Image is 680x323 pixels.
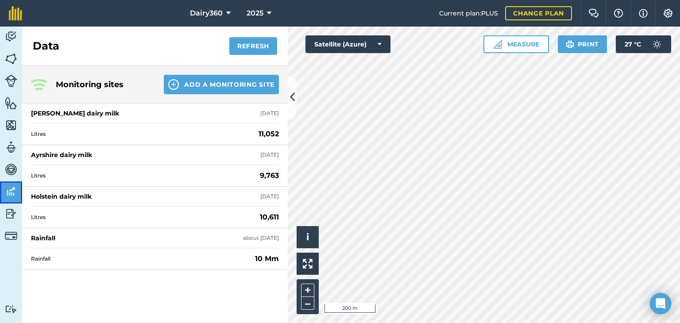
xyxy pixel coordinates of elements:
[31,234,55,242] div: Rainfall
[650,293,671,314] div: Open Intercom Messenger
[22,104,288,145] a: [PERSON_NAME] dairy milk[DATE]Litres11,052
[305,35,390,53] button: Satellite (Azure)
[588,9,599,18] img: Two speech bubbles overlapping with the left bubble in the forefront
[505,6,572,20] a: Change plan
[439,8,498,18] span: Current plan : PLUS
[616,35,671,53] button: 27 °C
[5,163,17,176] img: svg+xml;base64,PD94bWwgdmVyc2lvbj0iMS4wIiBlbmNvZGluZz0idXRmLTgiPz4KPCEtLSBHZW5lcmF0b3I6IEFkb2JlIE...
[168,79,179,90] img: svg+xml;base64,PHN2ZyB4bWxucz0iaHR0cDovL3d3dy53My5vcmcvMjAwMC9zdmciIHdpZHRoPSIxNCIgaGVpZ2h0PSIyNC...
[483,35,549,53] button: Measure
[639,8,648,19] img: svg+xml;base64,PHN2ZyB4bWxucz0iaHR0cDovL3d3dy53My5vcmcvMjAwMC9zdmciIHdpZHRoPSIxNyIgaGVpZ2h0PSIxNy...
[190,8,223,19] span: Dairy360
[259,129,279,139] strong: 11,052
[31,131,255,138] span: Litres
[5,141,17,154] img: svg+xml;base64,PD94bWwgdmVyc2lvbj0iMS4wIiBlbmNvZGluZz0idXRmLTgiPz4KPCEtLSBHZW5lcmF0b3I6IEFkb2JlIE...
[31,255,251,262] span: Rainfall
[31,214,256,221] span: Litres
[301,284,314,297] button: +
[247,8,263,19] span: 2025
[22,187,288,228] a: Holstein dairy milk[DATE]Litres10,611
[31,109,119,118] div: [PERSON_NAME] dairy milk
[297,226,319,248] button: i
[164,75,279,94] button: Add a Monitoring Site
[260,110,279,117] div: [DATE]
[558,35,607,53] button: Print
[31,79,47,90] img: Three radiating wave signals
[5,52,17,65] img: svg+xml;base64,PHN2ZyB4bWxucz0iaHR0cDovL3d3dy53My5vcmcvMjAwMC9zdmciIHdpZHRoPSI1NiIgaGVpZ2h0PSI2MC...
[306,231,309,242] span: i
[493,40,502,49] img: Ruler icon
[5,30,17,43] img: svg+xml;base64,PD94bWwgdmVyc2lvbj0iMS4wIiBlbmNvZGluZz0idXRmLTgiPz4KPCEtLSBHZW5lcmF0b3I6IEFkb2JlIE...
[260,170,279,181] strong: 9,763
[31,150,92,159] div: Ayrshire dairy milk
[663,9,673,18] img: A cog icon
[229,37,277,55] button: Refresh
[5,96,17,110] img: svg+xml;base64,PHN2ZyB4bWxucz0iaHR0cDovL3d3dy53My5vcmcvMjAwMC9zdmciIHdpZHRoPSI1NiIgaGVpZ2h0PSI2MC...
[22,145,288,187] a: Ayrshire dairy milk[DATE]Litres9,763
[613,9,624,18] img: A question mark icon
[566,39,574,50] img: svg+xml;base64,PHN2ZyB4bWxucz0iaHR0cDovL3d3dy53My5vcmcvMjAwMC9zdmciIHdpZHRoPSIxOSIgaGVpZ2h0PSIyNC...
[303,259,313,269] img: Four arrows, one pointing top left, one top right, one bottom right and the last bottom left
[9,6,22,20] img: fieldmargin Logo
[5,305,17,313] img: svg+xml;base64,PD94bWwgdmVyc2lvbj0iMS4wIiBlbmNvZGluZz0idXRmLTgiPz4KPCEtLSBHZW5lcmF0b3I6IEFkb2JlIE...
[31,172,256,179] span: Litres
[260,193,279,200] div: [DATE]
[5,230,17,242] img: svg+xml;base64,PD94bWwgdmVyc2lvbj0iMS4wIiBlbmNvZGluZz0idXRmLTgiPz4KPCEtLSBHZW5lcmF0b3I6IEFkb2JlIE...
[260,151,279,158] div: [DATE]
[301,297,314,310] button: –
[243,235,279,242] div: about [DATE]
[260,212,279,223] strong: 10,611
[56,78,150,91] h4: Monitoring sites
[31,192,92,201] div: Holstein dairy milk
[648,35,666,53] img: svg+xml;base64,PD94bWwgdmVyc2lvbj0iMS4wIiBlbmNvZGluZz0idXRmLTgiPz4KPCEtLSBHZW5lcmF0b3I6IEFkb2JlIE...
[5,75,17,87] img: svg+xml;base64,PD94bWwgdmVyc2lvbj0iMS4wIiBlbmNvZGluZz0idXRmLTgiPz4KPCEtLSBHZW5lcmF0b3I6IEFkb2JlIE...
[625,35,641,53] span: 27 ° C
[255,254,279,264] strong: 10 Mm
[33,39,59,53] h2: Data
[5,185,17,198] img: svg+xml;base64,PD94bWwgdmVyc2lvbj0iMS4wIiBlbmNvZGluZz0idXRmLTgiPz4KPCEtLSBHZW5lcmF0b3I6IEFkb2JlIE...
[5,207,17,220] img: svg+xml;base64,PD94bWwgdmVyc2lvbj0iMS4wIiBlbmNvZGluZz0idXRmLTgiPz4KPCEtLSBHZW5lcmF0b3I6IEFkb2JlIE...
[22,228,288,270] a: Rainfallabout [DATE]Rainfall10 Mm
[5,119,17,132] img: svg+xml;base64,PHN2ZyB4bWxucz0iaHR0cDovL3d3dy53My5vcmcvMjAwMC9zdmciIHdpZHRoPSI1NiIgaGVpZ2h0PSI2MC...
